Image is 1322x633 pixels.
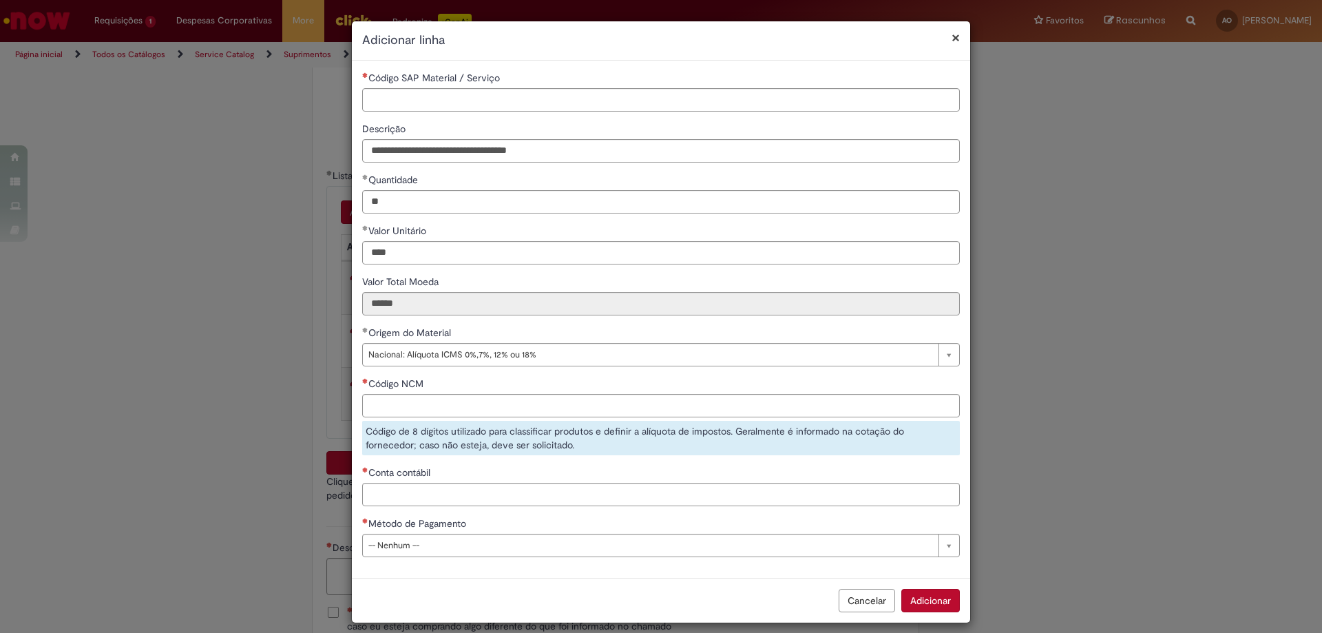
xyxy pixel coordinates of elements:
button: Adicionar [901,589,960,612]
span: Necessários [362,467,368,473]
input: Código SAP Material / Serviço [362,88,960,112]
span: Código SAP Material / Serviço [368,72,503,84]
span: Nacional: Alíquota ICMS 0%,7%, 12% ou 18% [368,344,932,366]
input: Valor Total Moeda [362,292,960,315]
input: Código NCM [362,394,960,417]
span: Valor Unitário [368,225,429,237]
span: Descrição [362,123,408,135]
div: Código de 8 dígitos utilizado para classificar produtos e definir a alíquota de impostos. Geralme... [362,421,960,455]
h2: Adicionar linha [362,32,960,50]
span: Obrigatório Preenchido [362,327,368,333]
span: Conta contábil [368,466,433,479]
span: Quantidade [368,174,421,186]
input: Conta contábil [362,483,960,506]
input: Valor Unitário [362,241,960,264]
span: Obrigatório Preenchido [362,225,368,231]
button: Cancelar [839,589,895,612]
span: Obrigatório Preenchido [362,174,368,180]
span: Somente leitura - Valor Total Moeda [362,276,441,288]
span: Código NCM [368,377,426,390]
span: Necessários [362,378,368,384]
span: Método de Pagamento [368,517,469,530]
input: Quantidade [362,190,960,214]
span: -- Nenhum -- [368,535,932,557]
span: Origem do Material [368,326,454,339]
span: Necessários [362,72,368,78]
input: Descrição [362,139,960,163]
span: Necessários [362,518,368,523]
button: Fechar modal [952,30,960,45]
